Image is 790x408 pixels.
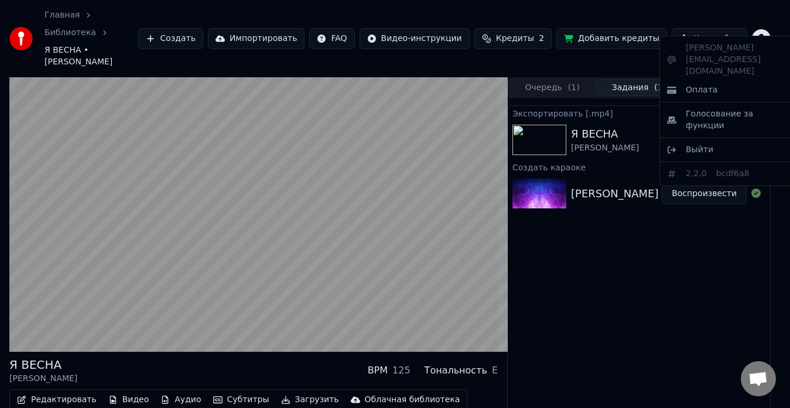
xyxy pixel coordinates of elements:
[309,28,354,49] button: FAQ
[425,364,487,378] div: Тональность
[508,160,770,174] div: Создать караоке
[9,27,33,50] img: youka
[508,106,770,120] div: Экспортировать [.mp4]
[45,44,138,68] span: Я ВЕСНА • [PERSON_NAME]
[571,186,716,202] div: [PERSON_NAME] - Я ВЕСНА
[45,27,96,39] a: Библиотека
[45,9,138,68] nav: breadcrumb
[509,79,596,96] button: Очередь
[368,364,388,378] div: BPM
[156,392,206,408] button: Аудио
[104,392,154,408] button: Видео
[571,142,639,154] div: [PERSON_NAME]
[571,126,639,142] div: Я ВЕСНА
[276,392,344,408] button: Загрузить
[365,394,460,406] div: Облачная библиотека
[9,356,77,373] div: Я ВЕСНА
[539,33,544,44] span: 2
[492,364,498,378] div: E
[596,79,682,96] button: Задания
[662,183,747,204] button: Воспроизвести
[9,373,77,385] div: [PERSON_NAME]
[741,361,776,396] div: Відкритий чат
[208,392,274,408] button: Субтитры
[392,364,411,378] div: 125
[138,28,203,49] button: Создать
[208,28,305,49] button: Импортировать
[568,82,580,94] span: ( 1 )
[686,84,717,96] span: Оплата
[686,144,713,156] span: Выйти
[360,28,470,49] button: Видео-инструкции
[12,392,101,408] button: Редактировать
[693,33,740,44] div: Настройки
[556,28,667,49] button: Добавить кредиты
[45,9,80,21] a: Главная
[654,82,666,94] span: ( 1 )
[496,33,534,44] span: Кредиты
